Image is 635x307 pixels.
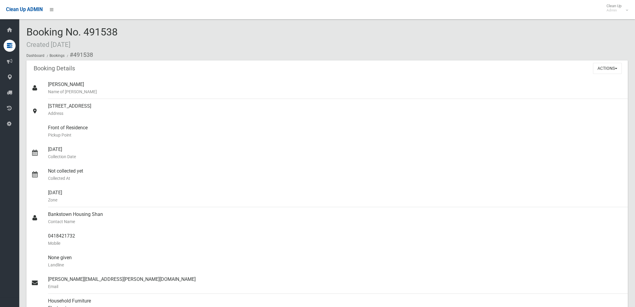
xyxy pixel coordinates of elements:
div: [STREET_ADDRESS] [48,99,623,121]
small: Mobile [48,240,623,247]
small: Collected At [48,175,623,182]
small: Zone [48,196,623,204]
span: Clean Up [603,4,627,13]
small: Collection Date [48,153,623,160]
small: Name of [PERSON_NAME] [48,88,623,95]
a: [PERSON_NAME][EMAIL_ADDRESS][PERSON_NAME][DOMAIN_NAME]Email [26,272,628,294]
small: Admin [606,8,621,13]
small: Created [DATE] [26,41,71,48]
div: [DATE] [48,186,623,207]
div: 0418421732 [48,229,623,250]
div: Front of Residence [48,121,623,142]
a: Bookings [50,54,65,58]
small: Landline [48,261,623,269]
div: [PERSON_NAME] [48,77,623,99]
span: Booking No. 491538 [26,26,118,49]
div: [PERSON_NAME][EMAIL_ADDRESS][PERSON_NAME][DOMAIN_NAME] [48,272,623,294]
a: Dashboard [26,54,44,58]
div: Not collected yet [48,164,623,186]
small: Pickup Point [48,131,623,139]
div: [DATE] [48,142,623,164]
header: Booking Details [26,63,82,74]
small: Address [48,110,623,117]
small: Email [48,283,623,290]
div: None given [48,250,623,272]
li: #491538 [65,49,93,60]
span: Clean Up ADMIN [6,7,43,12]
button: Actions [593,63,622,74]
small: Contact Name [48,218,623,225]
div: Bankstown Housing Shan [48,207,623,229]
